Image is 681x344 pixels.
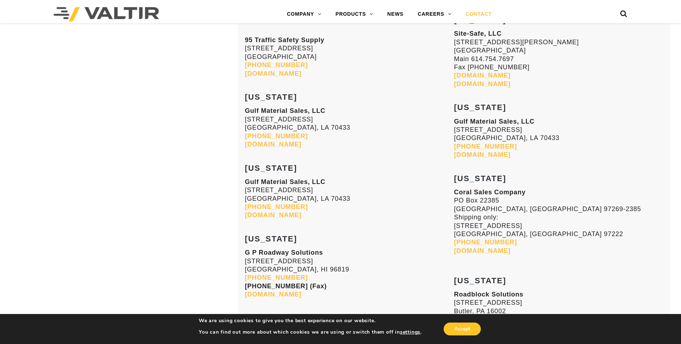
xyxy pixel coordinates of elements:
[454,291,523,298] strong: Roadblock Solutions
[245,141,301,148] a: [DOMAIN_NAME]
[245,93,297,101] strong: [US_STATE]
[411,7,459,21] a: CAREERS
[245,291,301,298] a: [DOMAIN_NAME]
[199,329,422,335] p: You can find out more about which cookies we are using or switch them off in .
[245,36,324,44] strong: 95 Traffic Safety Supply
[245,274,308,281] a: [PHONE_NUMBER]
[454,174,506,183] strong: [US_STATE]
[245,211,301,219] a: [DOMAIN_NAME]
[454,118,663,159] p: [STREET_ADDRESS] [GEOGRAPHIC_DATA], LA 70433
[199,318,422,324] p: We are using cookies to give you the best experience on our website.
[380,7,410,21] a: NEWS
[245,107,454,149] p: [STREET_ADDRESS] [GEOGRAPHIC_DATA], LA 70433
[454,188,663,255] p: PO Box 22385 [GEOGRAPHIC_DATA], [GEOGRAPHIC_DATA] 97269-2385 Shipping only: [STREET_ADDRESS] [GEO...
[245,164,297,173] strong: [US_STATE]
[444,323,481,335] button: Accept
[454,30,663,88] p: [STREET_ADDRESS][PERSON_NAME] [GEOGRAPHIC_DATA] Main 614.754.7697 Fax [PHONE_NUMBER]
[245,283,327,290] strong: [PHONE_NUMBER] (Fax)
[245,203,308,210] a: [PHONE_NUMBER]
[329,7,380,21] a: PRODUCTS
[454,30,502,37] strong: Site-Safe, LLC
[280,7,329,21] a: COMPANY
[454,189,525,196] strong: Coral Sales Company
[245,249,454,299] p: [STREET_ADDRESS] [GEOGRAPHIC_DATA], HI 96819
[245,249,323,256] strong: G P Roadway Solutions
[454,247,510,254] a: [DOMAIN_NAME]
[245,133,308,140] a: [PHONE_NUMBER]
[245,178,325,185] strong: Gulf Material Sales, LLC
[454,118,534,125] strong: Gulf Material Sales, LLC
[454,143,517,150] a: [PHONE_NUMBER]
[454,151,510,158] a: [DOMAIN_NAME]
[454,80,510,88] a: [DOMAIN_NAME]
[245,107,325,114] strong: Gulf Material Sales, LLC
[458,7,499,21] a: CONTACT
[245,234,297,243] strong: [US_STATE]
[454,239,517,246] a: [PHONE_NUMBER]
[454,103,506,112] strong: [US_STATE]
[454,72,510,79] a: [DOMAIN_NAME]
[454,276,506,285] strong: [US_STATE]
[54,7,159,21] img: Valtir
[245,70,301,77] a: [DOMAIN_NAME]
[400,329,420,335] button: settings
[454,290,663,332] p: [STREET_ADDRESS] Butler, PA 16002
[454,15,506,24] strong: [US_STATE]
[245,28,454,78] p: [STREET_ADDRESS] [GEOGRAPHIC_DATA]
[245,61,308,69] a: [PHONE_NUMBER]
[245,178,454,220] p: [STREET_ADDRESS] [GEOGRAPHIC_DATA], LA 70433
